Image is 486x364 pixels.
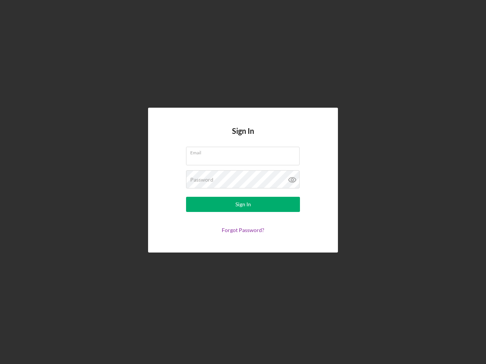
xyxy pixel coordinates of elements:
button: Sign In [186,197,300,212]
label: Email [190,147,300,155]
a: Forgot Password? [222,227,264,233]
div: Sign In [235,197,251,212]
label: Password [190,177,213,183]
h4: Sign In [232,127,254,147]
